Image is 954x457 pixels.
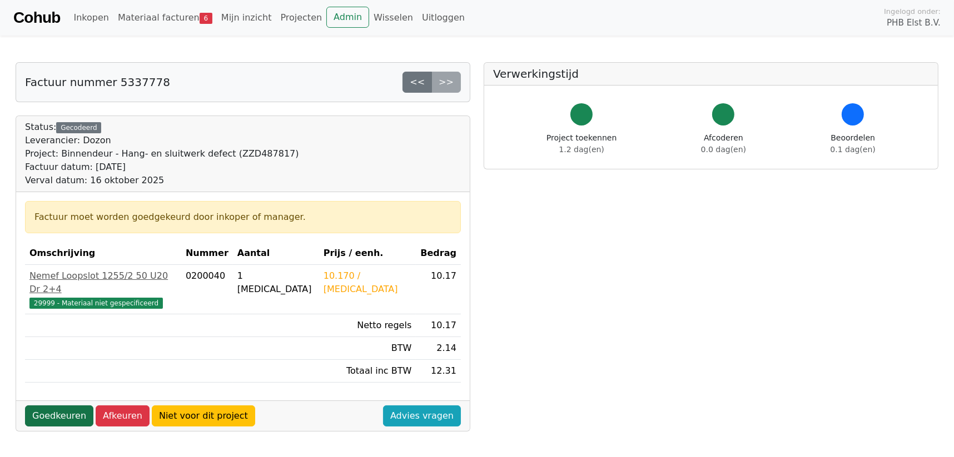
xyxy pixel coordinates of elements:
div: Factuur moet worden goedgekeurd door inkoper of manager. [34,210,451,224]
div: Afcoderen [701,132,746,155]
th: Omschrijving [25,242,181,265]
td: BTW [319,337,416,360]
a: << [403,72,432,93]
a: Inkopen [69,7,113,29]
div: Verval datum: 16 oktober 2025 [25,174,299,187]
div: Project toekennen [546,132,617,155]
a: Cohub [13,4,60,31]
span: 0.1 dag(en) [831,145,876,154]
h5: Verwerkingstijd [493,67,929,81]
a: Nemef Loopslot 1255/2 50 U20 Dr 2+429999 - Materiaal niet gespecificeerd [29,269,177,309]
div: Project: Binnendeur - Hang- en sluitwerk defect (ZZD487817) [25,147,299,160]
td: 12.31 [416,360,461,383]
div: 10.170 / [MEDICAL_DATA] [324,269,412,296]
a: Materiaal facturen6 [113,7,217,29]
div: Nemef Loopslot 1255/2 50 U20 Dr 2+4 [29,269,177,296]
td: Totaal inc BTW [319,360,416,383]
span: 0.0 dag(en) [701,145,746,154]
th: Aantal [233,242,319,265]
span: 1.2 dag(en) [559,145,604,154]
div: Factuur datum: [DATE] [25,160,299,174]
span: Ingelogd onder: [884,6,941,17]
a: Uitloggen [418,7,469,29]
td: 0200040 [181,265,233,314]
a: Afkeuren [96,405,150,426]
td: 10.17 [416,265,461,314]
span: PHB Elst B.V. [887,17,941,29]
a: Goedkeuren [25,405,93,426]
a: Advies vragen [383,405,461,426]
div: Status: [25,120,299,187]
h5: Factuur nummer 5337778 [25,76,170,89]
td: Netto regels [319,314,416,337]
a: Mijn inzicht [217,7,276,29]
a: Wisselen [369,7,418,29]
a: Niet voor dit project [152,405,255,426]
div: 1 [MEDICAL_DATA] [237,269,315,296]
a: Projecten [276,7,326,29]
span: 6 [200,13,212,24]
td: 2.14 [416,337,461,360]
th: Bedrag [416,242,461,265]
th: Nummer [181,242,233,265]
div: Leverancier: Dozon [25,134,299,147]
a: Admin [326,7,369,28]
div: Gecodeerd [56,122,101,133]
th: Prijs / eenh. [319,242,416,265]
td: 10.17 [416,314,461,337]
span: 29999 - Materiaal niet gespecificeerd [29,298,163,309]
div: Beoordelen [831,132,876,155]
